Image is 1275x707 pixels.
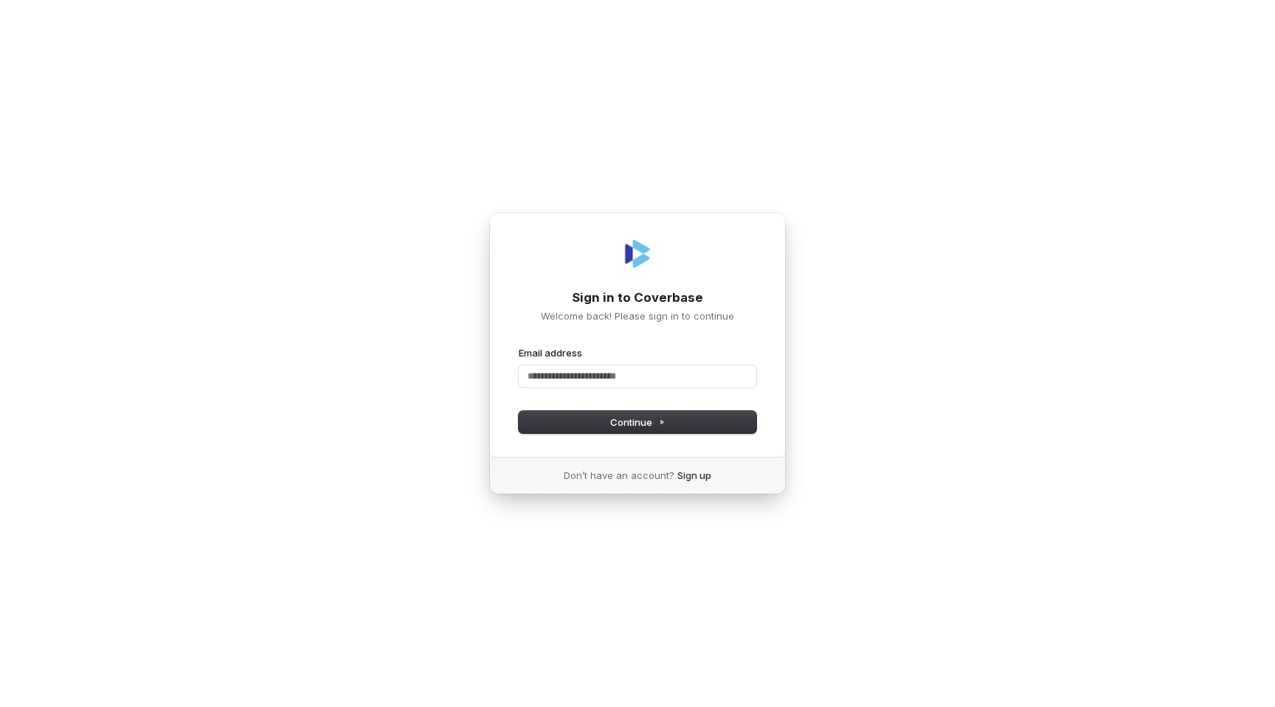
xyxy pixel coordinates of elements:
span: Don’t have an account? [564,469,674,482]
span: Continue [610,415,666,429]
a: Sign up [677,469,711,482]
h1: Sign in to Coverbase [519,289,756,307]
label: Email address [519,346,582,359]
p: Welcome back! Please sign in to continue [519,309,756,323]
img: Coverbase [620,236,655,272]
button: Continue [519,411,756,433]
